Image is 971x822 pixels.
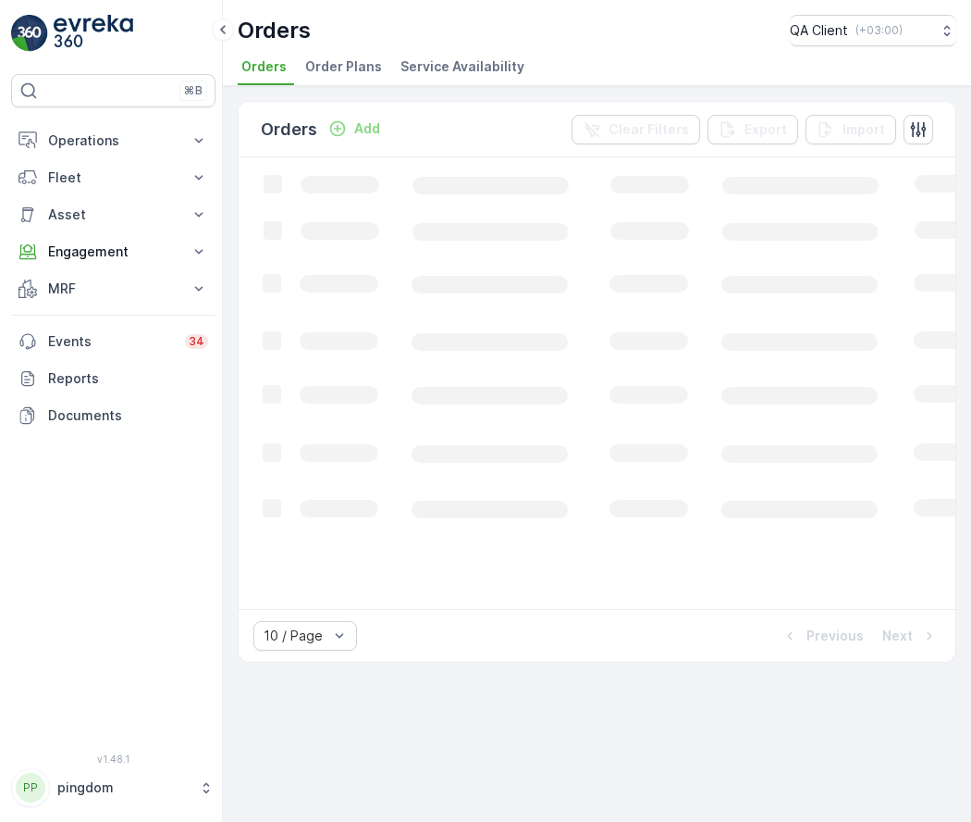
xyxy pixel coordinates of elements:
[855,23,903,38] p: ( +03:00 )
[880,625,940,647] button: Next
[354,119,380,138] p: Add
[57,778,190,797] p: pingdom
[11,397,215,434] a: Documents
[790,21,848,40] p: QA Client
[54,15,133,52] img: logo_light-DOdMpM7g.png
[48,406,208,425] p: Documents
[16,773,45,803] div: PP
[11,323,215,360] a: Events34
[572,115,700,144] button: Clear Filters
[48,243,178,261] p: Engagement
[11,196,215,233] button: Asset
[11,15,48,52] img: logo
[400,57,524,76] span: Service Availability
[707,115,798,144] button: Export
[842,120,885,139] p: Import
[48,369,208,388] p: Reports
[11,159,215,196] button: Fleet
[744,120,787,139] p: Export
[882,627,913,645] p: Next
[11,270,215,307] button: MRF
[241,57,287,76] span: Orders
[305,57,382,76] span: Order Plans
[48,168,178,187] p: Fleet
[11,233,215,270] button: Engagement
[790,15,956,46] button: QA Client(+03:00)
[48,332,174,351] p: Events
[805,115,896,144] button: Import
[608,120,689,139] p: Clear Filters
[48,205,178,224] p: Asset
[189,334,204,349] p: 34
[184,83,203,98] p: ⌘B
[48,280,178,298] p: MRF
[321,118,387,140] button: Add
[11,360,215,397] a: Reports
[11,122,215,159] button: Operations
[806,627,864,645] p: Previous
[238,16,311,45] p: Orders
[11,768,215,807] button: PPpingdom
[779,625,866,647] button: Previous
[48,131,178,150] p: Operations
[261,117,317,143] p: Orders
[11,753,215,765] span: v 1.48.1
